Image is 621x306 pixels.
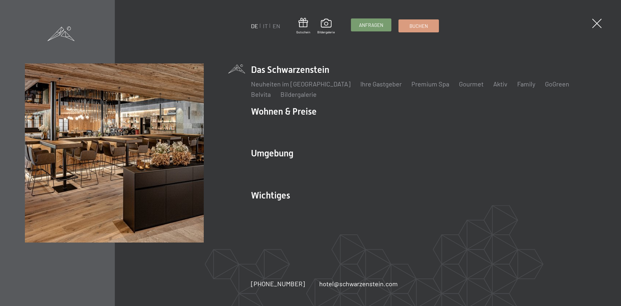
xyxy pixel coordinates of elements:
[411,80,449,88] a: Premium Spa
[409,23,428,29] span: Buchen
[319,279,398,288] a: hotel@schwarzenstein.com
[359,22,383,28] span: Anfragen
[399,20,439,32] a: Buchen
[280,90,317,98] a: Bildergalerie
[251,80,351,88] a: Neuheiten im [GEOGRAPHIC_DATA]
[545,80,569,88] a: GoGreen
[360,80,402,88] a: Ihre Gastgeber
[351,19,391,31] a: Anfragen
[459,80,484,88] a: Gourmet
[251,22,258,29] a: DE
[493,80,507,88] a: Aktiv
[296,30,310,34] span: Gutschein
[317,19,335,34] a: Bildergalerie
[263,22,268,29] a: IT
[517,80,535,88] a: Family
[273,22,280,29] a: EN
[251,279,305,288] a: [PHONE_NUMBER]
[296,18,310,34] a: Gutschein
[251,280,305,288] span: [PHONE_NUMBER]
[317,30,335,34] span: Bildergalerie
[251,90,271,98] a: Belvita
